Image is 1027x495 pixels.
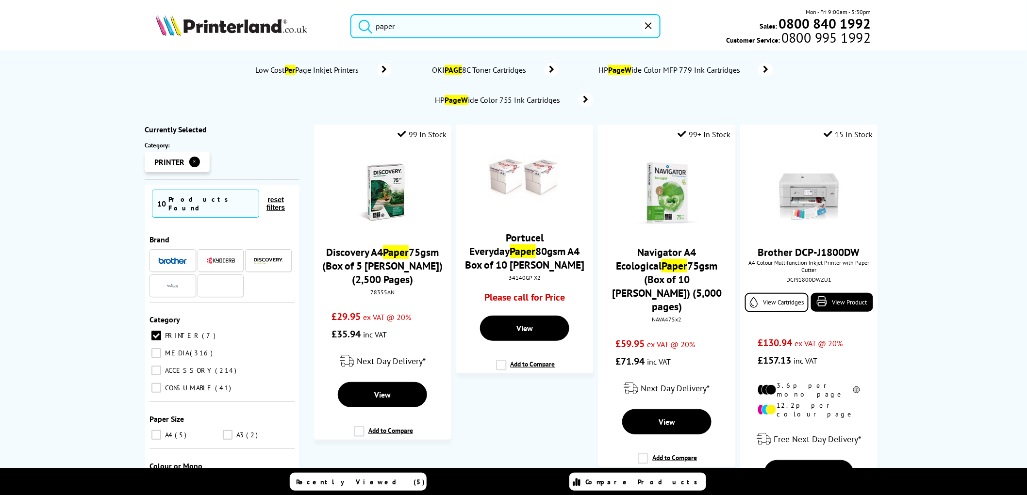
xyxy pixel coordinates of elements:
a: Low CostPerPage Inkjet Printers [254,63,392,77]
span: Compare Products [585,478,703,486]
a: View [480,316,569,341]
mark: PAGE [445,65,462,75]
span: View [659,417,675,427]
input: A4 5 [151,430,161,440]
span: ex VAT @ 20% [795,338,843,348]
span: PRINTER [163,331,201,340]
span: ex VAT @ 20% [647,339,696,349]
span: 2 [246,431,260,439]
div: 15 In Stock [824,129,873,139]
input: MEDIA 316 [151,348,161,358]
a: HPPageWide Color MFP 779 Ink Cartridges [597,63,773,77]
img: Discovery [254,258,283,264]
span: inc VAT [363,330,387,339]
input: PRINTER 7 [151,331,161,340]
span: ex VAT @ 20% [363,312,411,322]
span: inc VAT [794,356,817,366]
span: £157.13 [758,354,791,367]
img: Discovery-Paper-A4-75gsm-small.jpg [346,156,419,229]
span: £59.95 [616,337,645,350]
span: A3 [234,431,245,439]
span: View [374,390,391,399]
span: PRINTER [154,157,184,167]
span: 5 [175,431,189,439]
img: Printerland Logo [156,15,307,36]
span: Recently Viewed (5) [296,478,425,486]
div: modal_delivery [745,426,873,453]
span: Customer Service: [726,33,871,45]
span: Low Cost Page Inkjet Printers [254,65,363,75]
a: HPPageWide Color 755 Ink Cartridges [434,93,594,107]
span: HP ide Color MFP 779 Ink Cartridges [597,65,744,75]
button: ✕ [189,157,200,167]
input: CONSUMABLE 41 [151,383,161,393]
mark: Paper [383,245,409,259]
div: DCPJ1800DWZU1 [747,276,870,283]
a: Navigator A4 EcologicalPaper75gsm (Box of 10 [PERSON_NAME]) (5,000 pages) [612,245,722,313]
a: Brother DCP-J1800DW [758,245,860,259]
li: 3.6p per mono page [758,381,860,399]
label: Add to Compare [496,360,555,378]
div: 99+ In Stock [678,129,731,139]
span: Free Next Day Delivery* [774,433,861,445]
img: 34140GP-X2thumb.jpg [488,142,561,214]
span: A4 Colour Multifunction Inkjet Printer with Paper Cutter [745,259,873,273]
div: Currently Selected [145,125,299,134]
mark: PageW [608,65,631,75]
a: View [622,409,712,434]
span: Colour or Mono [149,461,202,471]
b: 0800 840 1992 [779,15,871,32]
img: 34147GP-X2THUMB.jpg [630,156,703,229]
div: Please call for Price [474,291,576,308]
mark: Paper [662,259,687,272]
span: Next Day Delivery* [641,383,710,394]
img: brother-dcp-j1800dw-front-small.jpg [773,156,845,229]
img: Brother [158,257,187,264]
a: OKIPAGE8C Toner Cartridges [431,63,559,77]
button: reset filters [259,195,292,212]
div: modal_delivery [603,375,730,402]
a: View Cartridges [745,293,809,312]
span: MEDIA [163,349,189,357]
li: 12.2p per colour page [758,401,860,418]
a: Discovery A4Paper75gsm (Box of 5 [PERSON_NAME]) (2,500 Pages) [322,245,443,286]
span: Category [149,315,180,324]
span: 10 [157,199,166,208]
span: A4 [163,431,174,439]
span: View [516,323,533,333]
span: £71.94 [616,355,645,367]
a: View Product [811,293,873,312]
mark: PageW [445,95,468,105]
mark: Paper [510,244,536,258]
span: 0800 995 1992 [780,33,871,42]
mark: Per [285,65,296,75]
span: 41 [215,383,233,392]
span: Mon - Fri 9:00am - 5:30pm [806,7,871,16]
div: 34140GP X2 [463,274,586,281]
span: HP ide Color 755 Ink Cartridges [434,95,564,105]
span: £29.95 [331,310,361,323]
span: Next Day Delivery* [357,355,426,367]
span: Sales: [760,21,778,31]
label: Add to Compare [354,426,413,445]
span: 7 [202,331,218,340]
div: Products Found [168,195,254,212]
span: OKI 8C Toner Cartridges [431,65,530,75]
span: £130.94 [758,336,792,349]
span: Paper Size [149,414,184,424]
a: View [764,460,854,485]
input: Searc [350,14,661,38]
a: 0800 840 1992 [778,19,871,28]
div: NAVA475x2 [605,316,728,323]
a: Compare Products [569,473,706,491]
div: modal_delivery [319,348,447,375]
span: Brand [149,235,169,244]
a: Recently Viewed (5) [290,473,427,491]
a: View [338,382,427,407]
div: 99 In Stock [398,129,447,139]
span: ACCESSORY [163,366,214,375]
span: CONSUMABLE [163,383,214,392]
label: Add to Compare [638,453,697,472]
span: inc VAT [647,357,671,367]
span: £35.94 [331,328,361,340]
